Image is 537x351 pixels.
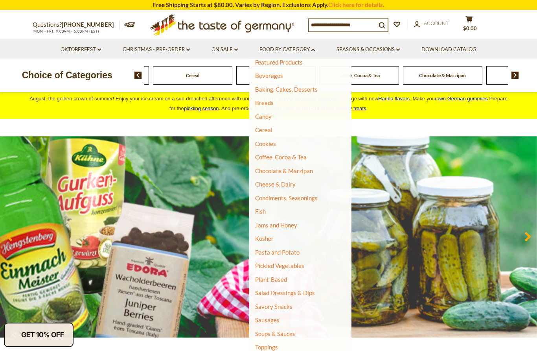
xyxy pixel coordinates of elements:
[255,262,304,269] a: Pickled Vegetables
[134,72,142,79] img: previous arrow
[436,96,489,102] a: own German gummies.
[255,222,297,229] a: Jams and Honey
[255,140,276,147] a: Cookies
[33,29,99,33] span: MON - FRI, 9:00AM - 5:00PM (EST)
[61,45,101,54] a: Oktoberfest
[255,153,307,161] a: Coffee, Cocoa & Tea
[337,45,400,54] a: Seasons & Occasions
[255,344,278,351] a: Toppings
[33,20,120,30] p: Questions?
[424,20,449,26] span: Account
[255,235,274,242] a: Kosher
[463,25,477,31] span: $0.00
[378,96,410,102] a: Haribo flavors
[457,15,481,35] button: $0.00
[211,45,238,54] a: On Sale
[255,126,272,133] a: Cereal
[421,45,476,54] a: Download Catalog
[255,72,283,79] a: Beverages
[338,72,380,78] a: Coffee, Cocoa & Tea
[255,99,274,106] a: Breads
[511,72,519,79] img: next arrow
[255,208,266,215] a: Fish
[255,276,287,283] a: Plant-Based
[414,19,449,28] a: Account
[29,96,508,111] span: August, the golden crown of summer! Enjoy your ice cream on a sun-drenched afternoon with unique ...
[255,113,272,120] a: Candy
[186,72,199,78] a: Cereal
[255,289,315,296] a: Salad Dressings & Dips
[419,72,466,78] a: Chocolate & Marzipan
[255,249,300,256] a: Pasta and Potato
[255,303,292,310] a: Savory Snacks
[436,96,488,102] span: own German gummies
[328,1,384,8] a: Click here for details.
[255,194,318,201] a: Condiments, Seasonings
[255,316,280,323] a: Sausages
[255,86,318,93] a: Baking, Cakes, Desserts
[259,45,315,54] a: Food By Category
[255,330,295,337] a: Soups & Sauces
[255,59,303,66] a: Featured Products
[62,21,114,28] a: [PHONE_NUMBER]
[184,105,219,111] a: pickling season
[123,45,190,54] a: Christmas - PRE-ORDER
[255,181,296,188] a: Cheese & Dairy
[255,167,313,174] a: Chocolate & Marzipan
